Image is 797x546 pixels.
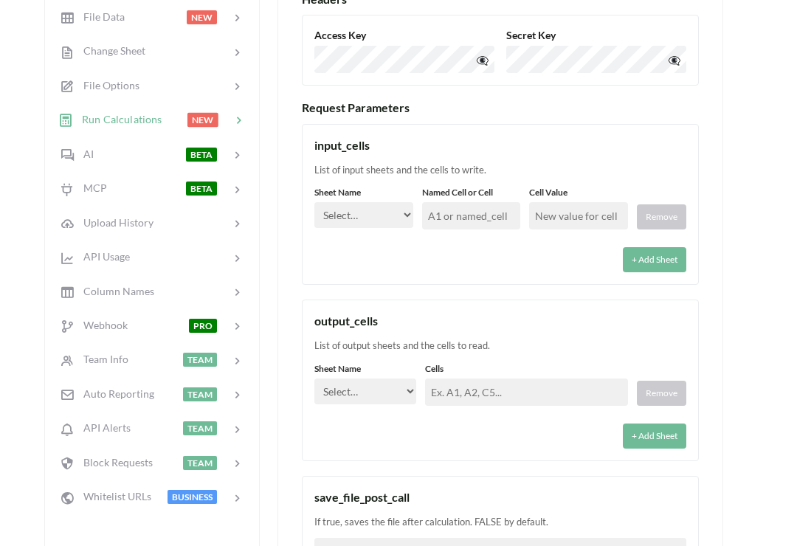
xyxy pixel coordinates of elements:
label: Sheet Name [314,362,416,376]
div: List of output sheets and the cells to read. [314,339,686,353]
input: Ex. A1, A2, C5... [425,379,628,406]
button: Remove [637,204,686,229]
label: Named Cell or Cell [422,186,521,199]
label: Access Key [314,27,494,43]
span: BETA [186,182,217,196]
h3: Request Parameters [302,100,699,114]
span: Run Calculations [73,113,162,125]
div: List of input sheets and the cells to write. [314,163,686,178]
span: Webhook [75,319,128,331]
span: API Alerts [75,421,131,434]
span: TEAM [183,421,217,435]
span: Change Sheet [75,44,145,57]
div: save_file_post_call [314,488,686,506]
input: New value for cell [529,202,628,229]
input: A1 or named_cell [422,202,521,229]
span: AI [75,148,94,160]
span: Auto Reporting [75,387,154,400]
span: BETA [186,148,217,162]
span: Whitelist URLs [75,490,151,502]
span: BUSINESS [168,490,217,504]
span: TEAM [183,353,217,367]
button: Remove [637,381,686,406]
span: NEW [187,113,218,127]
span: File Options [75,79,139,91]
button: 👁️‍🗨️ [473,49,491,70]
div: input_cells [314,136,686,154]
label: Cells [425,362,628,376]
button: 👁️‍🗨️ [665,49,683,70]
span: File Data [75,10,125,23]
div: output_cells [314,312,686,330]
span: NEW [187,10,217,24]
span: Upload History [75,216,153,229]
span: TEAM [183,387,217,401]
label: Cell Value [529,186,628,199]
div: If true, saves the file after calculation. FALSE by default. [314,515,686,530]
span: Block Requests [75,456,153,469]
span: Column Names [75,285,154,297]
span: API Usage [75,250,130,263]
button: + Add Sheet [623,247,686,272]
span: Team Info [75,353,128,365]
label: Secret Key [506,27,686,43]
span: TEAM [183,456,217,470]
label: Sheet Name [314,186,413,199]
button: + Add Sheet [623,424,686,449]
span: PRO [189,319,217,333]
span: MCP [75,182,107,194]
